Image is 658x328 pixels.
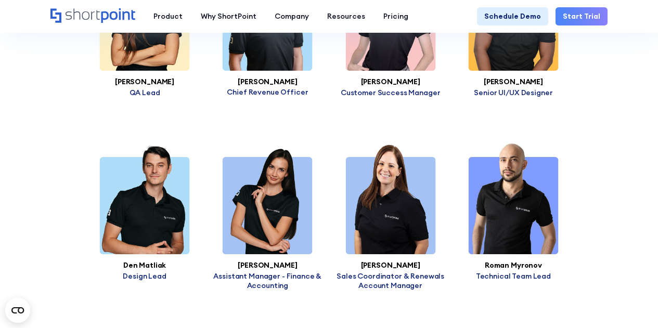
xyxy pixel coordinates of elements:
h3: [PERSON_NAME] [206,78,329,86]
p: Customer Success Manager [329,88,452,97]
p: Sales Coordinator & Renewals Account Manager [329,271,452,290]
p: Technical Team Lead [452,271,575,281]
div: Product [153,11,183,22]
p: Design Lead [83,271,206,281]
iframe: Chat Widget [606,278,658,328]
h3: [PERSON_NAME] [329,261,452,269]
a: Product [144,7,191,25]
a: Why ShortPoint [191,7,265,25]
div: Pricing [383,11,408,22]
a: Company [265,7,318,25]
h3: Den Matliak [83,261,206,269]
a: Schedule Demo [477,7,548,25]
h3: [PERSON_NAME] [452,78,575,86]
h3: [PERSON_NAME] [83,78,206,86]
h3: [PERSON_NAME] [206,261,329,269]
div: Resources [327,11,365,22]
a: Pricing [374,7,417,25]
h3: Roman Myronov [452,261,575,269]
p: Senior UI/UX Designer [452,88,575,97]
p: QA Lead [83,88,206,97]
h3: [PERSON_NAME] [329,78,452,86]
div: Company [275,11,309,22]
div: Why ShortPoint [201,11,256,22]
button: Open CMP widget [5,298,30,323]
a: Start Trial [556,7,608,25]
p: Chief Revenue Officer [206,87,329,97]
p: Assistant Manager - Finance & Accounting [206,271,329,290]
a: Resources [318,7,374,25]
a: Home [50,8,135,24]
